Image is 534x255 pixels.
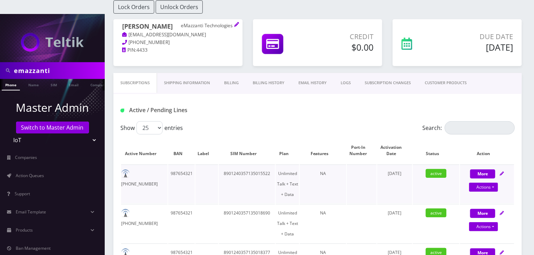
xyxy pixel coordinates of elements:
span: Email Template [16,209,46,215]
h1: Active / Pending Lines [120,107,245,114]
td: [PHONE_NUMBER] [121,165,168,203]
a: Shipping Information [157,73,217,93]
img: default.png [121,209,130,218]
td: 987654321 [168,204,195,243]
th: SIM Number: activate to sort column ascending [219,137,275,164]
th: Activation Date: activate to sort column ascending [377,137,412,164]
select: Showentries [136,121,163,134]
img: IoT [21,33,84,52]
a: Switch to Master Admin [16,122,89,133]
a: SIM [47,79,60,90]
button: Unlock Orders [156,0,203,14]
td: NA [300,204,346,243]
span: [DATE] [388,210,402,216]
td: [PHONE_NUMBER] [121,204,168,243]
label: Show entries [120,121,183,134]
input: Search: [445,121,515,134]
img: Active / Pending Lines [120,109,124,112]
span: Products [16,227,33,233]
p: Due Date [442,31,513,42]
h1: [PERSON_NAME] [122,23,234,31]
a: Billing [217,73,246,93]
a: LOGS [334,73,358,93]
a: Actions [469,222,498,231]
a: CUSTOMER PRODUCTS [418,73,474,93]
p: eMazzanti Technologies [181,23,234,29]
a: [EMAIL_ADDRESS][DOMAIN_NAME] [122,31,206,38]
th: Port-In Number: activate to sort column ascending [347,137,377,164]
a: PIN: [122,47,136,54]
th: Features: activate to sort column ascending [300,137,346,164]
span: Support [15,191,30,197]
span: active [426,169,446,178]
button: More [470,169,495,178]
span: [DATE] [388,170,402,176]
a: SUBSCRIPTION CHANGES [358,73,418,93]
span: Companies [15,154,37,160]
td: 8901240357135018690 [219,204,275,243]
th: Status: activate to sort column ascending [413,137,459,164]
th: BAN: activate to sort column ascending [168,137,195,164]
td: Unlimited Talk + Text + Data [276,204,299,243]
a: Phone [2,79,20,90]
label: Search: [422,121,515,134]
td: 987654321 [168,165,195,203]
input: Search in Company [14,64,103,77]
a: EMAIL HISTORY [291,73,334,93]
p: Credit [313,31,373,42]
button: More [470,209,495,218]
a: Actions [469,183,498,192]
span: active [426,209,446,217]
a: Name [25,79,42,90]
img: default.png [121,169,130,178]
h5: [DATE] [442,42,513,52]
span: Ban Management [16,245,51,251]
th: Action: activate to sort column ascending [460,137,514,164]
td: 8901240357135015522 [219,165,275,203]
h5: $0.00 [313,42,373,52]
th: Label: activate to sort column ascending [195,137,218,164]
td: NA [300,165,346,203]
a: Company [87,79,110,90]
th: Active Number: activate to sort column ascending [121,137,168,164]
a: Billing History [246,73,291,93]
span: Action Queues [16,173,44,178]
th: Plan: activate to sort column ascending [276,137,299,164]
span: 4433 [136,47,148,53]
a: Subscriptions [113,73,157,93]
td: Unlimited Talk + Text + Data [276,165,299,203]
a: Email [65,79,82,90]
span: [PHONE_NUMBER] [129,39,170,45]
button: Lock Orders [113,0,154,14]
